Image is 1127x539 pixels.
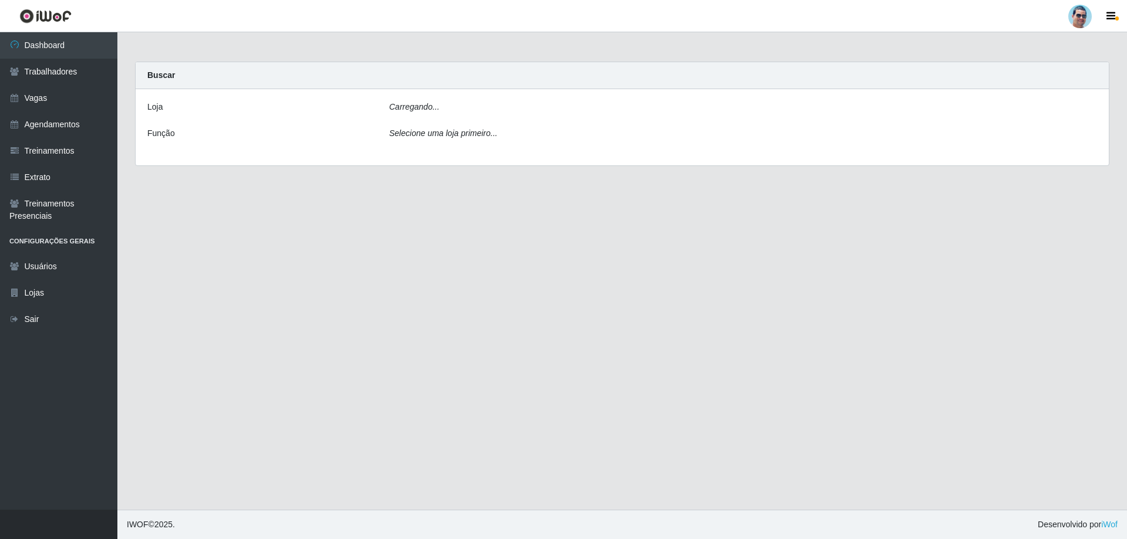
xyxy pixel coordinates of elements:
[127,520,149,529] span: IWOF
[147,70,175,80] strong: Buscar
[19,9,72,23] img: CoreUI Logo
[127,518,175,531] span: © 2025 .
[1038,518,1118,531] span: Desenvolvido por
[147,101,163,113] label: Loja
[1101,520,1118,529] a: iWof
[147,127,175,140] label: Função
[389,128,497,138] i: Selecione uma loja primeiro...
[389,102,440,111] i: Carregando...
